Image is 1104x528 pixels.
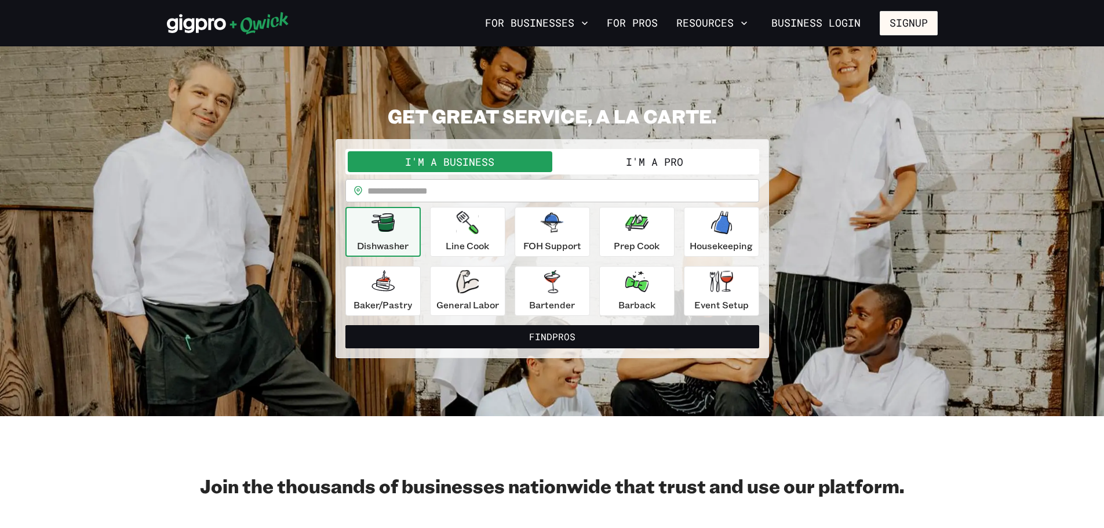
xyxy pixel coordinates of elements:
button: FindPros [345,325,759,348]
p: Dishwasher [357,239,409,253]
button: Resources [672,13,752,33]
button: For Businesses [480,13,593,33]
p: Event Setup [694,298,749,312]
p: Bartender [529,298,575,312]
p: Housekeeping [690,239,753,253]
h2: GET GREAT SERVICE, A LA CARTE. [336,104,769,128]
button: Prep Cook [599,207,675,257]
p: Prep Cook [614,239,660,253]
button: Signup [880,11,938,35]
a: Business Login [761,11,870,35]
p: Barback [618,298,655,312]
button: I'm a Pro [552,151,757,172]
button: Baker/Pastry [345,266,421,316]
button: Barback [599,266,675,316]
button: Event Setup [684,266,759,316]
p: FOH Support [523,239,581,253]
h2: Join the thousands of businesses nationwide that trust and use our platform. [167,474,938,497]
button: Housekeeping [684,207,759,257]
p: Line Cook [446,239,489,253]
a: For Pros [602,13,662,33]
button: Dishwasher [345,207,421,257]
p: Baker/Pastry [354,298,412,312]
p: General Labor [436,298,499,312]
button: Bartender [515,266,590,316]
button: I'm a Business [348,151,552,172]
button: General Labor [430,266,505,316]
button: Line Cook [430,207,505,257]
button: FOH Support [515,207,590,257]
